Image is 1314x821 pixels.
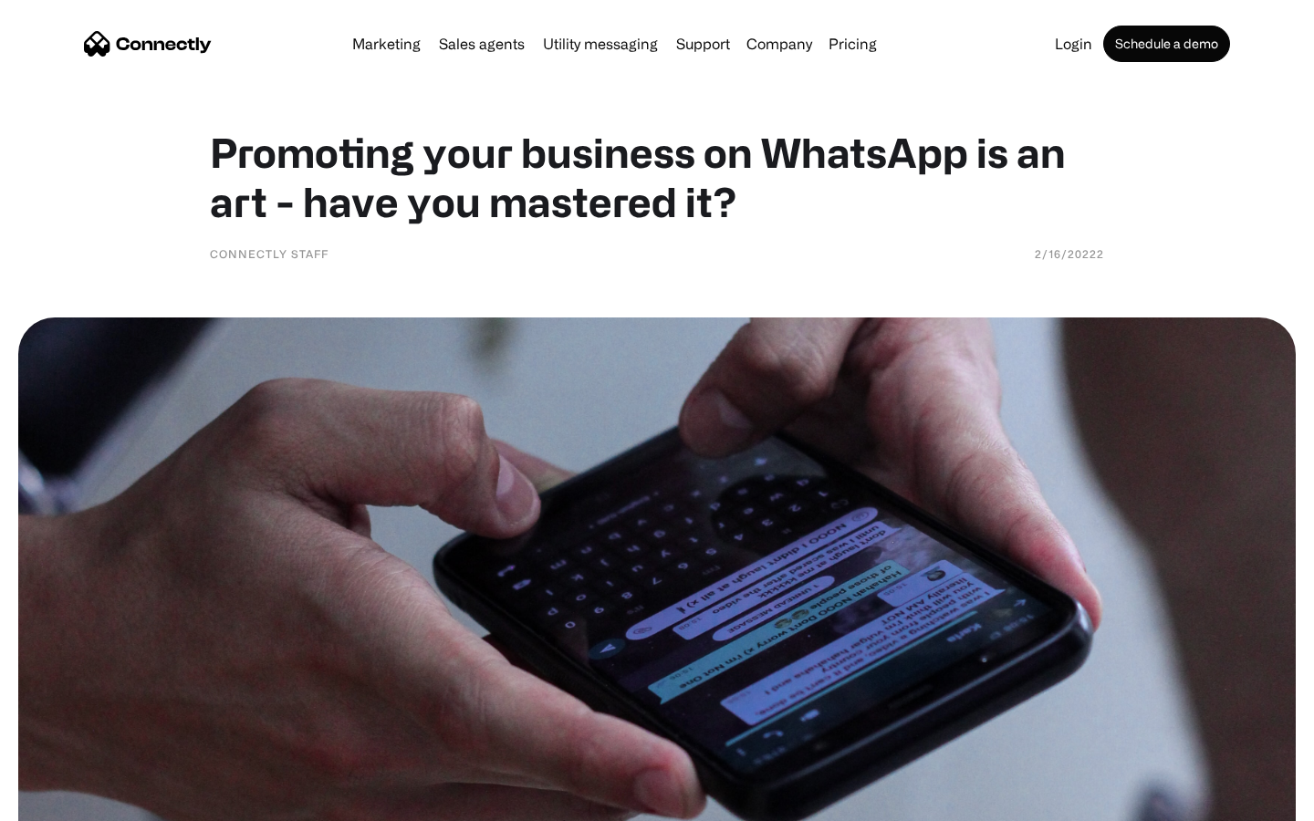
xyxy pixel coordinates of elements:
h1: Promoting your business on WhatsApp is an art - have you mastered it? [210,128,1104,226]
a: Sales agents [432,36,532,51]
a: Utility messaging [536,36,665,51]
ul: Language list [36,789,109,815]
a: Marketing [345,36,428,51]
aside: Language selected: English [18,789,109,815]
a: Login [1048,36,1100,51]
div: 2/16/20222 [1035,244,1104,263]
a: Schedule a demo [1103,26,1230,62]
a: Pricing [821,36,884,51]
a: Support [669,36,737,51]
div: Connectly Staff [210,244,328,263]
div: Company [746,31,812,57]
